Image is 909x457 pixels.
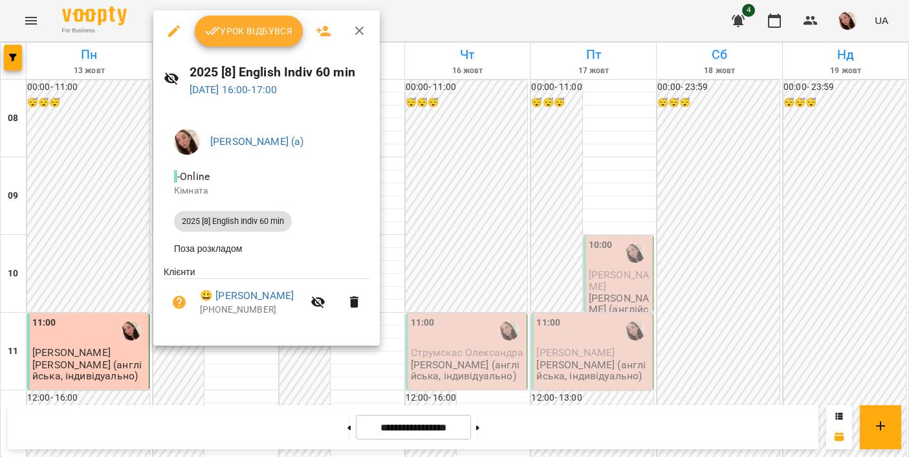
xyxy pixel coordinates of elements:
[195,16,303,47] button: Урок відбувся
[190,84,278,96] a: [DATE] 16:00-17:00
[200,288,294,304] a: 😀 [PERSON_NAME]
[164,287,195,318] button: Візит ще не сплачено. Додати оплату?
[174,170,212,183] span: - Online
[174,216,292,227] span: 2025 [8] English Indiv 60 min
[164,265,369,330] ul: Клієнти
[190,62,370,82] h6: 2025 [8] English Indiv 60 min
[174,129,200,155] img: 8e00ca0478d43912be51e9823101c125.jpg
[200,304,303,317] p: [PHONE_NUMBER]
[174,184,359,197] p: Кімната
[205,23,293,39] span: Урок відбувся
[210,135,304,148] a: [PERSON_NAME] (а)
[164,237,369,260] li: Поза розкладом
